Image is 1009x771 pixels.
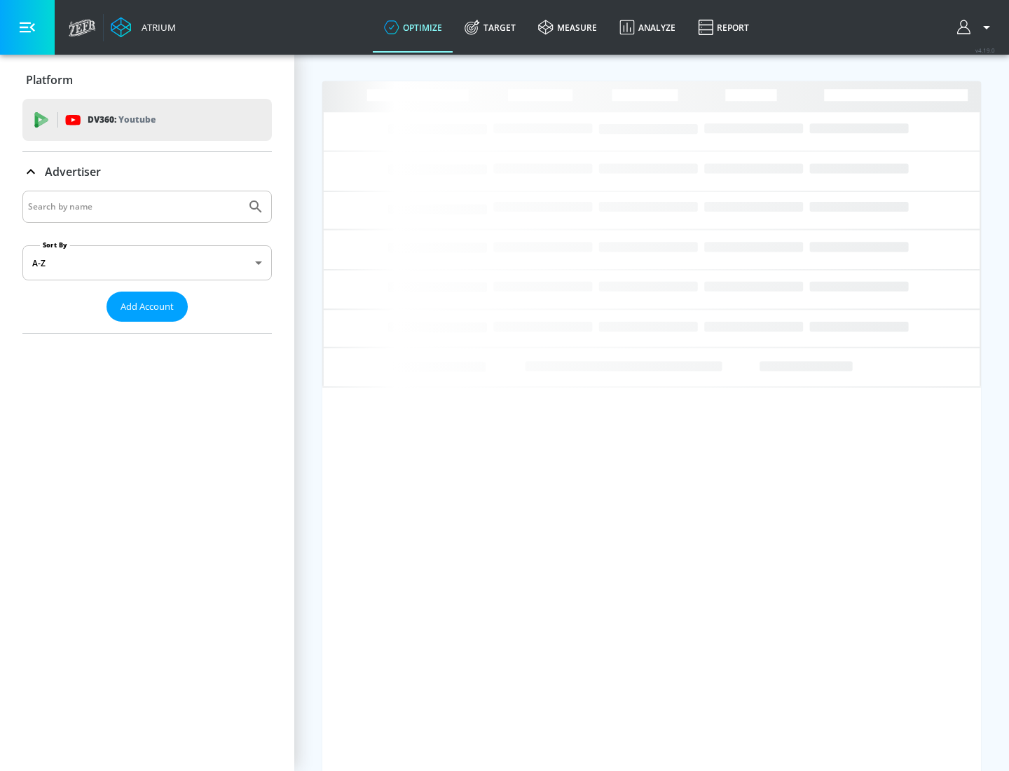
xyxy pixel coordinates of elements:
[28,198,240,216] input: Search by name
[22,322,272,333] nav: list of Advertiser
[107,292,188,322] button: Add Account
[22,191,272,333] div: Advertiser
[40,240,70,250] label: Sort By
[687,2,760,53] a: Report
[22,152,272,191] div: Advertiser
[975,46,995,54] span: v 4.19.0
[22,245,272,280] div: A-Z
[121,299,174,315] span: Add Account
[88,112,156,128] p: DV360:
[373,2,453,53] a: optimize
[111,17,176,38] a: Atrium
[22,60,272,100] div: Platform
[136,21,176,34] div: Atrium
[118,112,156,127] p: Youtube
[608,2,687,53] a: Analyze
[453,2,527,53] a: Target
[527,2,608,53] a: measure
[26,72,73,88] p: Platform
[45,164,101,179] p: Advertiser
[22,99,272,141] div: DV360: Youtube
